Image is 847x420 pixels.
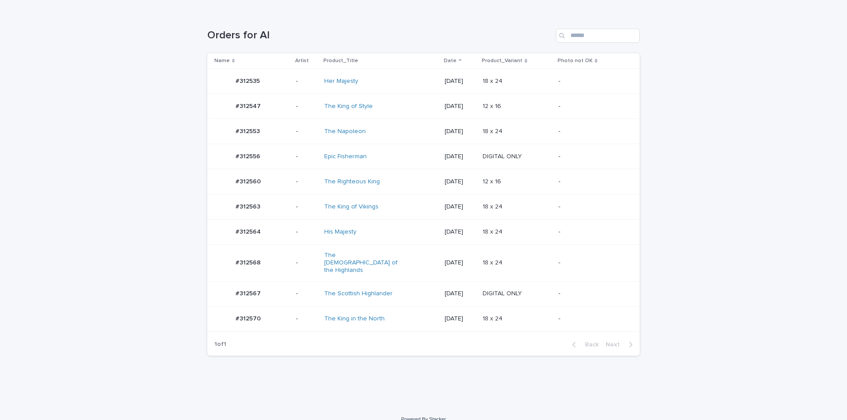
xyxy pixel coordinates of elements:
p: 18 x 24 [483,201,504,211]
p: [DATE] [445,290,476,297]
p: #312563 [236,201,262,211]
p: - [558,315,626,323]
p: - [558,203,626,211]
p: [DATE] [445,103,476,110]
span: Back [580,342,599,348]
p: 18 x 24 [483,76,504,85]
p: [DATE] [445,178,476,186]
p: 1 of 1 [207,334,233,355]
p: [DATE] [445,203,476,211]
tr: #312568#312568 -The [DEMOGRAPHIC_DATA] of the Highlands [DATE]18 x 2418 x 24 - [207,245,640,281]
tr: #312570#312570 -The King in the North [DATE]18 x 2418 x 24 - [207,306,640,331]
p: #312567 [236,288,262,297]
tr: #312563#312563 -The King of Vikings [DATE]18 x 2418 x 24 - [207,194,640,219]
p: [DATE] [445,228,476,236]
p: [DATE] [445,315,476,323]
span: Next [606,342,625,348]
p: - [558,78,626,85]
p: Photo not OK [558,56,592,66]
tr: #312553#312553 -The Napoleon [DATE]18 x 2418 x 24 - [207,119,640,144]
a: The King of Style [324,103,373,110]
p: - [558,153,626,160]
p: #312564 [236,227,262,236]
button: Back [565,341,602,349]
p: 12 x 16 [483,176,503,186]
p: - [296,178,317,186]
p: 18 x 24 [483,313,504,323]
p: #312553 [236,126,262,135]
a: Epic Fisherman [324,153,367,160]
a: The Napoleon [324,128,366,135]
p: #312556 [236,151,262,160]
p: - [296,128,317,135]
tr: #312560#312560 -The Righteous King [DATE]12 x 1612 x 16 - [207,169,640,194]
p: - [296,259,317,267]
tr: #312547#312547 -The King of Style [DATE]12 x 1612 x 16 - [207,94,640,119]
p: - [558,103,626,110]
input: Search [556,29,640,43]
p: 18 x 24 [483,257,504,267]
p: Product_Title [323,56,358,66]
p: Name [214,56,230,66]
p: - [296,153,317,160]
p: - [558,259,626,267]
p: #312570 [236,313,262,323]
p: [DATE] [445,78,476,85]
p: DIGITAL ONLY [483,288,524,297]
p: Product_Variant [482,56,522,66]
p: - [296,290,317,297]
p: 18 x 24 [483,126,504,135]
a: Her Majesty [324,78,358,85]
tr: #312535#312535 -Her Majesty [DATE]18 x 2418 x 24 - [207,69,640,94]
button: Next [602,341,640,349]
p: Date [444,56,457,66]
tr: #312556#312556 -Epic Fisherman [DATE]DIGITAL ONLYDIGITAL ONLY - [207,144,640,169]
p: [DATE] [445,153,476,160]
p: [DATE] [445,259,476,267]
a: The King in the North [324,315,385,323]
p: #312560 [236,176,262,186]
a: The King of Vikings [324,203,379,211]
h1: Orders for AI [207,29,552,42]
a: The Scottish Highlander [324,290,393,297]
p: 12 x 16 [483,101,503,110]
tr: #312567#312567 -The Scottish Highlander [DATE]DIGITAL ONLYDIGITAL ONLY - [207,281,640,306]
p: - [296,103,317,110]
p: #312547 [236,101,262,110]
p: - [296,228,317,236]
a: The [DEMOGRAPHIC_DATA] of the Highlands [324,252,398,274]
p: - [558,290,626,297]
p: #312568 [236,257,262,267]
p: - [558,128,626,135]
p: - [296,78,317,85]
p: - [296,203,317,211]
p: - [296,315,317,323]
a: The Righteous King [324,178,380,186]
p: [DATE] [445,128,476,135]
p: - [558,178,626,186]
p: Artist [295,56,309,66]
p: 18 x 24 [483,227,504,236]
a: His Majesty [324,228,356,236]
tr: #312564#312564 -His Majesty [DATE]18 x 2418 x 24 - [207,219,640,245]
p: DIGITAL ONLY [483,151,524,160]
p: #312535 [236,76,262,85]
p: - [558,228,626,236]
